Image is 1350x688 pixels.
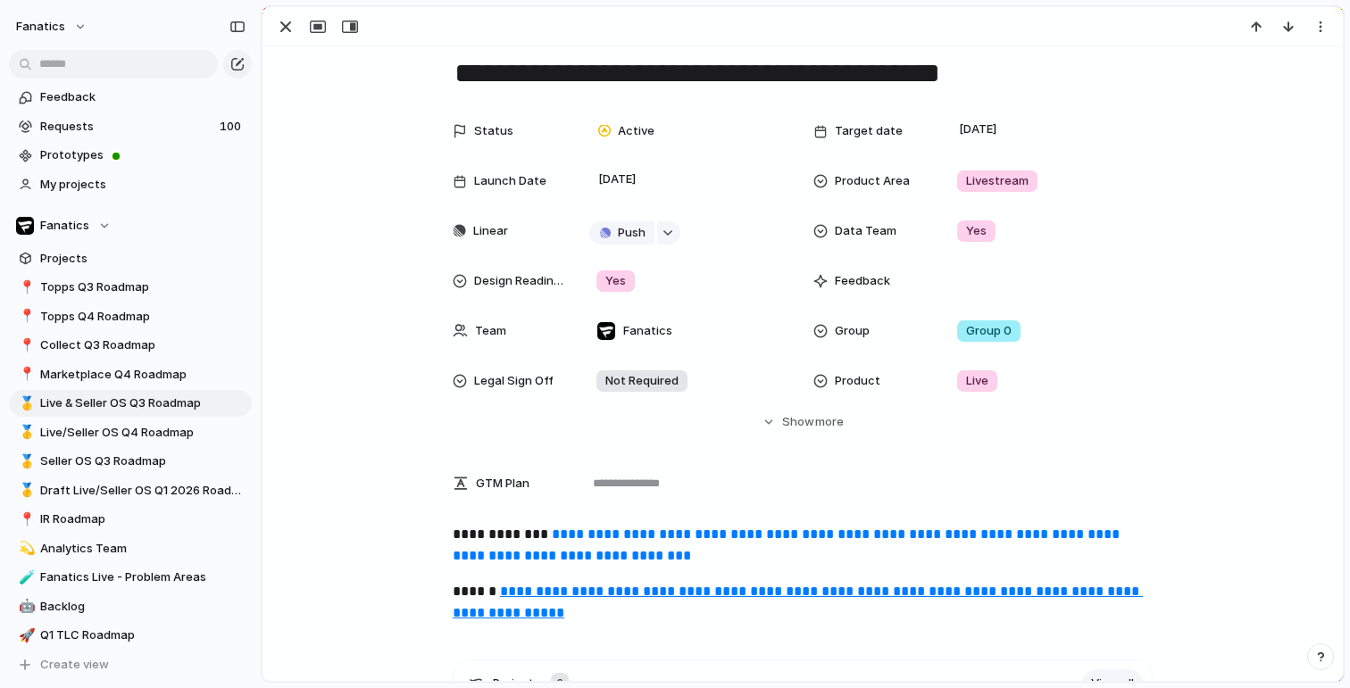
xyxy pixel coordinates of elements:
[9,245,252,272] a: Projects
[40,424,246,442] span: Live/Seller OS Q4 Roadmap
[220,118,245,136] span: 100
[16,424,34,442] button: 🥇
[623,322,672,340] span: Fanatics
[453,406,1153,438] button: Showmore
[9,212,252,239] button: Fanatics
[966,222,987,240] span: Yes
[594,169,641,190] span: [DATE]
[476,475,529,493] span: GTM Plan
[9,477,252,504] div: 🥇Draft Live/Seller OS Q1 2026 Roadmap
[9,303,252,330] a: 📍Topps Q4 Roadmap
[16,510,34,528] button: 📍
[16,394,34,412] button: 🥇
[19,480,31,501] div: 🥇
[9,564,252,591] a: 🧪Fanatics Live - Problem Areas
[19,394,31,414] div: 🥇
[9,448,252,475] a: 🥇Seller OS Q3 Roadmap
[475,322,506,340] span: Team
[40,176,246,194] span: My projects
[19,510,31,530] div: 📍
[474,272,567,290] span: Design Readiness
[8,12,96,41] button: fanatics
[19,278,31,298] div: 📍
[474,372,554,390] span: Legal Sign Off
[16,568,34,586] button: 🧪
[16,336,34,354] button: 📍
[835,322,870,340] span: Group
[19,538,31,559] div: 💫
[16,278,34,296] button: 📍
[16,482,34,500] button: 🥇
[19,596,31,617] div: 🤖
[19,626,31,646] div: 🚀
[473,222,508,240] span: Linear
[19,336,31,356] div: 📍
[9,84,252,111] a: Feedback
[966,172,1029,190] span: Livestream
[9,171,252,198] a: My projects
[835,172,910,190] span: Product Area
[19,306,31,327] div: 📍
[474,122,513,140] span: Status
[618,224,646,242] span: Push
[9,506,252,533] a: 📍IR Roadmap
[815,413,844,431] span: more
[40,656,109,674] span: Create view
[9,142,252,169] a: Prototypes
[19,364,31,385] div: 📍
[9,593,252,620] div: 🤖Backlog
[835,272,890,290] span: Feedback
[782,413,814,431] span: Show
[16,308,34,326] button: 📍
[40,146,246,164] span: Prototypes
[16,18,65,36] span: fanatics
[954,119,1002,140] span: [DATE]
[835,122,903,140] span: Target date
[16,626,34,644] button: 🚀
[9,419,252,446] a: 🥇Live/Seller OS Q4 Roadmap
[40,88,246,106] span: Feedback
[16,366,34,384] button: 📍
[40,568,246,586] span: Fanatics Live - Problem Areas
[9,274,252,301] a: 📍Topps Q3 Roadmap
[9,535,252,562] a: 💫Analytics Team
[40,598,246,616] span: Backlog
[605,372,679,390] span: Not Required
[40,626,246,644] span: Q1 TLC Roadmap
[19,422,31,443] div: 🥇
[9,113,252,140] a: Requests100
[16,452,34,470] button: 🥇
[40,308,246,326] span: Topps Q4 Roadmap
[9,332,252,359] a: 📍Collect Q3 Roadmap
[474,172,546,190] span: Launch Date
[9,390,252,417] a: 🥇Live & Seller OS Q3 Roadmap
[966,372,988,390] span: Live
[9,651,252,678] button: Create view
[40,394,246,412] span: Live & Seller OS Q3 Roadmap
[9,361,252,388] a: 📍Marketplace Q4 Roadmap
[16,598,34,616] button: 🤖
[40,278,246,296] span: Topps Q3 Roadmap
[40,118,214,136] span: Requests
[605,272,626,290] span: Yes
[618,122,654,140] span: Active
[835,222,896,240] span: Data Team
[40,452,246,470] span: Seller OS Q3 Roadmap
[9,622,252,649] a: 🚀Q1 TLC Roadmap
[835,372,880,390] span: Product
[966,322,1012,340] span: Group 0
[589,221,654,245] button: Push
[19,452,31,472] div: 🥇
[40,482,246,500] span: Draft Live/Seller OS Q1 2026 Roadmap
